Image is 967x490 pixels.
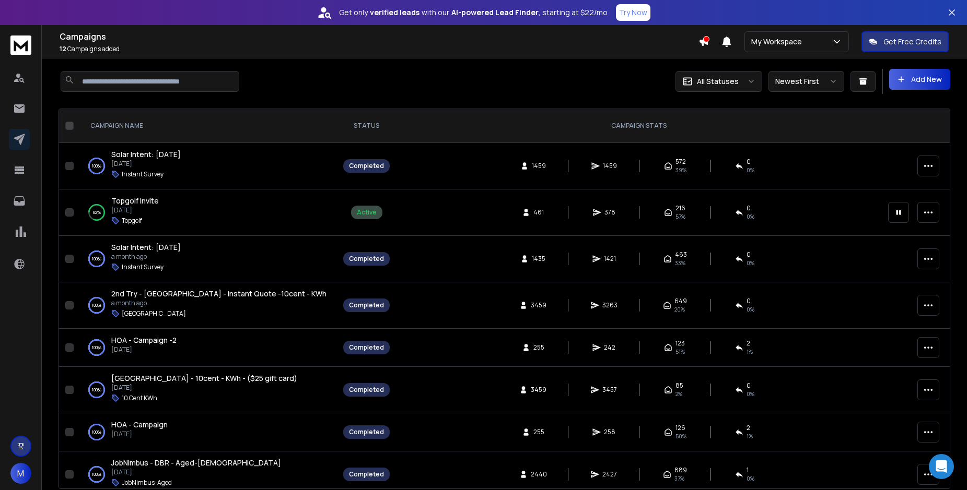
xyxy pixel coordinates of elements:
span: 1459 [532,162,546,170]
span: 1 % [747,348,753,356]
p: 100 % [92,469,101,480]
span: 2427 [602,470,617,479]
span: 3459 [531,301,546,309]
span: 1459 [603,162,617,170]
p: JobNimbus-Aged [122,479,172,487]
p: a month ago [111,253,181,261]
p: [DATE] [111,468,281,476]
span: 3459 [531,386,546,394]
a: HOA - Campaign [111,420,168,430]
span: 1 % [747,432,753,440]
span: 0 % [747,305,754,314]
span: 889 [674,466,687,474]
span: [GEOGRAPHIC_DATA] - 10cent - KWh - ($25 gift card) [111,373,297,383]
div: Completed [349,428,384,436]
span: 0 [747,381,751,390]
span: 255 [533,343,544,352]
span: 2 [747,339,750,348]
span: 50 % [675,432,686,440]
th: CAMPAIGN NAME [78,109,337,143]
span: 572 [675,158,686,166]
a: 2nd Try - [GEOGRAPHIC_DATA] - Instant Quote -10cent - KWh [111,289,327,299]
span: 0 % [747,259,754,267]
h1: Campaigns [60,30,698,43]
span: 0 [747,204,751,212]
span: 1421 [604,255,616,263]
a: Topgolf Invite [111,196,159,206]
span: 37 % [674,474,684,483]
span: 0 [747,297,751,305]
p: Topgolf [122,217,142,225]
td: 100%2nd Try - [GEOGRAPHIC_DATA] - Instant Quote -10cent - KWha month ago[GEOGRAPHIC_DATA] [78,282,337,329]
a: Solar Intent: [DATE] [111,149,181,160]
button: Newest First [768,71,844,92]
span: 242 [604,343,615,352]
span: 12 [60,44,66,53]
span: 0 [747,158,751,166]
img: logo [10,35,31,55]
p: [DATE] [111,430,168,438]
p: 100 % [92,427,101,437]
p: Try Now [619,7,647,18]
td: 100%Solar Intent: [DATE][DATE]Instant Survey [78,143,337,189]
span: 123 [675,339,685,348]
p: 100 % [92,300,101,310]
span: 2 [747,424,750,432]
span: 2 % [675,390,682,398]
span: 39 % [675,166,686,174]
p: Get Free Credits [883,37,941,47]
p: [DATE] [111,384,297,392]
div: Completed [349,386,384,394]
td: 100%HOA - Campaign -2[DATE] [78,329,337,367]
div: Completed [349,162,384,170]
span: 3263 [602,301,618,309]
td: 82%Topgolf Invite[DATE]Topgolf [78,189,337,236]
p: a month ago [111,299,327,307]
span: 51 % [675,348,685,356]
th: STATUS [337,109,396,143]
span: 33 % [675,259,685,267]
p: [DATE] [111,160,181,168]
p: 100 % [92,161,101,171]
span: 1 [747,466,749,474]
strong: AI-powered Lead Finder, [451,7,540,18]
p: Instant Survey [122,263,164,271]
div: Completed [349,301,384,309]
span: 0 % [747,212,754,221]
span: 0 % [747,390,754,398]
span: HOA - Campaign -2 [111,335,177,345]
span: 216 [675,204,685,212]
span: Solar Intent: [DATE] [111,149,181,159]
p: 82 % [93,207,101,218]
td: 100%[GEOGRAPHIC_DATA] - 10cent - KWh - ($25 gift card)[DATE]10 Cent KWh [78,367,337,413]
span: 2440 [531,470,547,479]
button: M [10,463,31,484]
a: Solar Intent: [DATE] [111,242,181,253]
span: 126 [675,424,685,432]
button: Get Free Credits [861,31,949,52]
p: 100 % [92,385,101,395]
span: 0 % [747,474,754,483]
p: 100 % [92,342,101,353]
span: 258 [604,428,615,436]
span: 463 [675,250,687,259]
a: [GEOGRAPHIC_DATA] - 10cent - KWh - ($25 gift card) [111,373,297,384]
div: Completed [349,255,384,263]
p: [GEOGRAPHIC_DATA] [122,309,186,318]
span: 255 [533,428,544,436]
span: 649 [674,297,687,305]
p: [DATE] [111,345,177,354]
a: JobNimbus - DBR - Aged-[DEMOGRAPHIC_DATA] [111,458,281,468]
th: CAMPAIGN STATS [396,109,882,143]
span: 85 [675,381,683,390]
p: Get only with our starting at $22/mo [339,7,608,18]
span: 3457 [602,386,617,394]
p: [DATE] [111,206,159,214]
span: Solar Intent: [DATE] [111,242,181,252]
